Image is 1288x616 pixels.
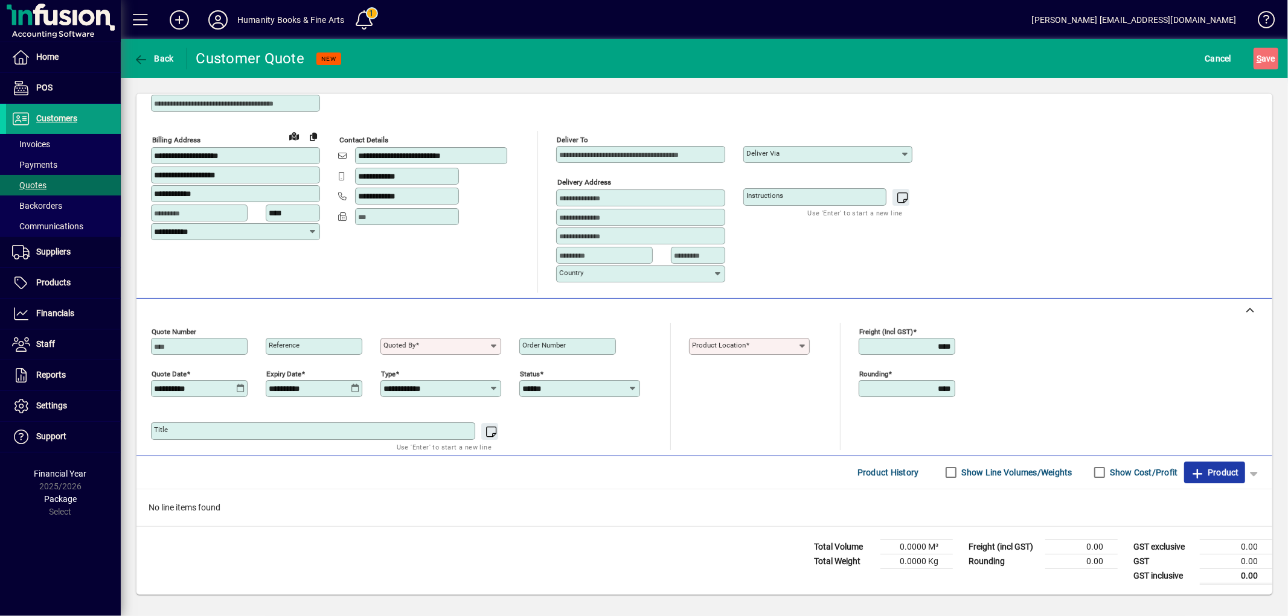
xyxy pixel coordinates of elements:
[321,55,336,63] span: NEW
[746,149,780,157] mat-label: Deliver via
[1202,48,1235,69] button: Cancel
[808,554,880,568] td: Total Weight
[6,422,121,452] a: Support
[963,539,1045,554] td: Freight (incl GST)
[36,52,59,62] span: Home
[121,48,187,69] app-page-header-button: Back
[36,370,66,379] span: Reports
[36,113,77,123] span: Customers
[383,341,415,349] mat-label: Quoted by
[6,73,121,103] a: POS
[154,425,168,434] mat-label: Title
[130,48,177,69] button: Back
[269,341,300,349] mat-label: Reference
[857,463,919,482] span: Product History
[6,237,121,267] a: Suppliers
[6,299,121,329] a: Financials
[6,42,121,72] a: Home
[36,339,55,349] span: Staff
[1127,539,1200,554] td: GST exclusive
[1184,462,1245,483] button: Product
[6,329,121,360] a: Staff
[963,554,1045,568] td: Rounding
[381,369,396,378] mat-label: Type
[692,341,746,349] mat-label: Product location
[6,134,121,154] a: Invoices
[1032,10,1237,30] div: [PERSON_NAME] [EMAIL_ADDRESS][DOMAIN_NAME]
[746,191,783,200] mat-label: Instructions
[6,360,121,390] a: Reports
[397,440,492,454] mat-hint: Use 'Enter' to start a new line
[36,431,66,441] span: Support
[559,268,583,277] mat-label: Country
[6,268,121,298] a: Products
[859,327,913,335] mat-label: Freight (incl GST)
[12,221,83,231] span: Communications
[1045,539,1118,554] td: 0.00
[522,341,566,349] mat-label: Order number
[1254,48,1278,69] button: Save
[304,127,323,146] button: Copy to Delivery address
[1200,539,1272,554] td: 0.00
[237,10,345,30] div: Humanity Books & Fine Arts
[36,278,71,287] span: Products
[44,494,77,504] span: Package
[199,9,237,31] button: Profile
[36,83,53,92] span: POS
[1045,554,1118,568] td: 0.00
[6,175,121,195] a: Quotes
[12,201,62,211] span: Backorders
[12,180,46,190] span: Quotes
[880,554,953,568] td: 0.0000 Kg
[36,308,74,318] span: Financials
[1190,463,1239,482] span: Product
[160,9,199,31] button: Add
[1108,466,1178,478] label: Show Cost/Profit
[266,369,301,378] mat-label: Expiry date
[34,469,87,478] span: Financial Year
[6,216,121,237] a: Communications
[1200,568,1272,583] td: 0.00
[859,369,888,378] mat-label: Rounding
[1249,2,1273,42] a: Knowledge Base
[12,160,57,170] span: Payments
[152,327,196,335] mat-label: Quote number
[6,391,121,421] a: Settings
[853,462,924,483] button: Product History
[6,195,121,216] a: Backorders
[196,49,305,68] div: Customer Quote
[880,539,953,554] td: 0.0000 M³
[36,247,71,256] span: Suppliers
[1257,49,1275,68] span: ave
[133,54,174,63] span: Back
[6,154,121,175] a: Payments
[808,539,880,554] td: Total Volume
[960,466,1072,478] label: Show Line Volumes/Weights
[152,369,187,378] mat-label: Quote date
[1205,49,1232,68] span: Cancel
[1257,54,1261,63] span: S
[808,206,903,220] mat-hint: Use 'Enter' to start a new line
[284,126,304,145] a: View on map
[1127,554,1200,568] td: GST
[1200,554,1272,568] td: 0.00
[36,401,67,410] span: Settings
[520,369,540,378] mat-label: Status
[12,139,50,149] span: Invoices
[557,136,588,144] mat-label: Deliver To
[136,489,1272,526] div: No line items found
[1127,568,1200,583] td: GST inclusive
